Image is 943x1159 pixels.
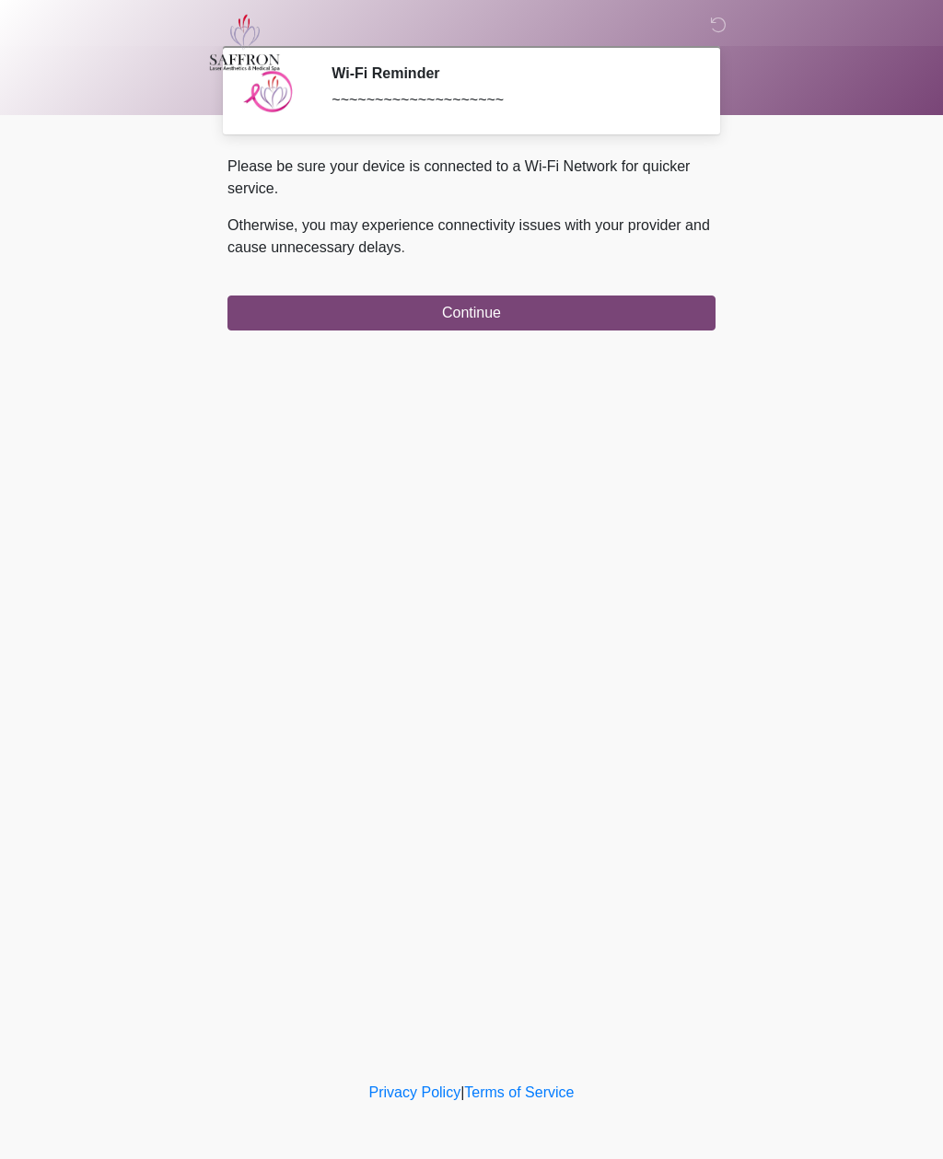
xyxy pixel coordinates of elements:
[460,1084,464,1100] a: |
[227,214,716,259] p: Otherwise, you may experience connectivity issues with your provider and cause unnecessary delays
[402,239,405,255] span: .
[241,64,297,120] img: Agent Avatar
[369,1084,461,1100] a: Privacy Policy
[209,14,281,71] img: Saffron Laser Aesthetics and Medical Spa Logo
[464,1084,574,1100] a: Terms of Service
[227,296,716,330] button: Continue
[332,89,688,111] div: ~~~~~~~~~~~~~~~~~~~~
[227,156,716,200] p: Please be sure your device is connected to a Wi-Fi Network for quicker service.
